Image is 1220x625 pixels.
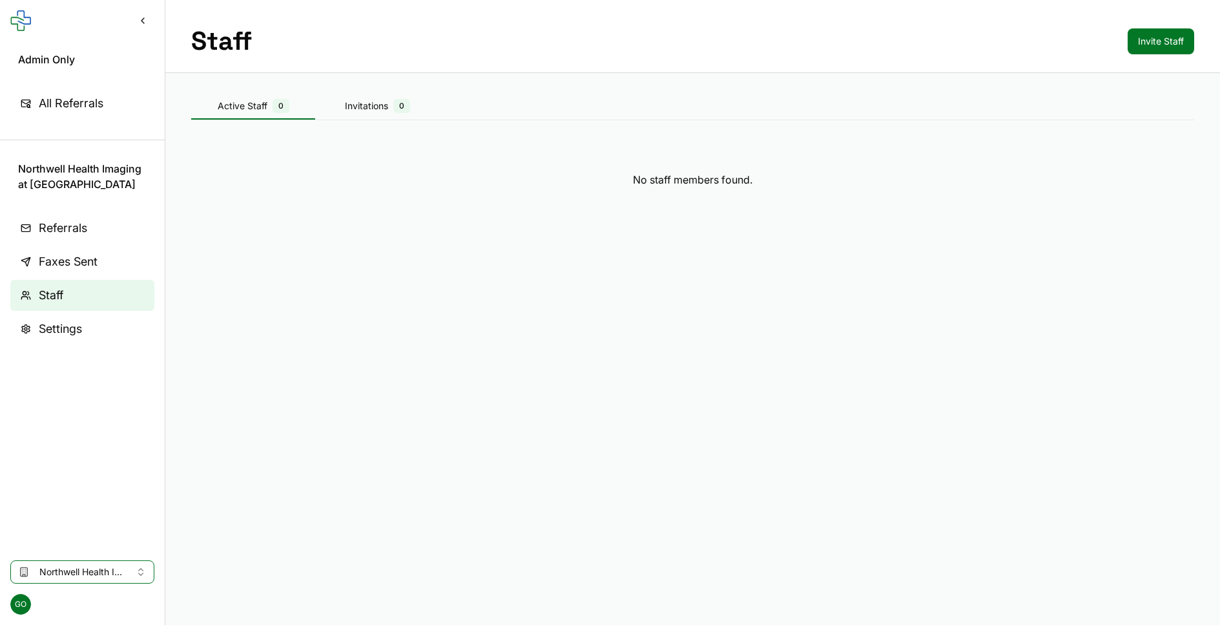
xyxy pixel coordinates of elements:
span: GO [10,594,31,615]
button: Collapse sidebar [131,9,154,32]
a: Settings [10,313,154,344]
a: Faxes Sent [10,246,154,277]
div: Invitations [315,99,439,113]
span: All Referrals [39,94,103,112]
span: Settings [39,320,82,338]
span: Referrals [39,219,87,237]
h1: Staff [191,26,252,57]
span: 0 [273,99,289,113]
span: Faxes Sent [39,253,98,271]
span: Northwell Health Imaging at [GEOGRAPHIC_DATA] [39,566,125,578]
button: Invite Staff [1128,28,1194,54]
div: Active Staff [191,99,315,113]
a: Staff [10,280,154,311]
a: Referrals [10,213,154,244]
span: Staff [39,286,63,304]
a: All Referrals [10,88,154,119]
button: Select clinic [10,560,154,584]
span: Northwell Health Imaging at [GEOGRAPHIC_DATA] [18,161,147,192]
span: Admin Only [18,52,147,67]
span: 0 [393,99,410,113]
div: No staff members found. [191,172,1194,187]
